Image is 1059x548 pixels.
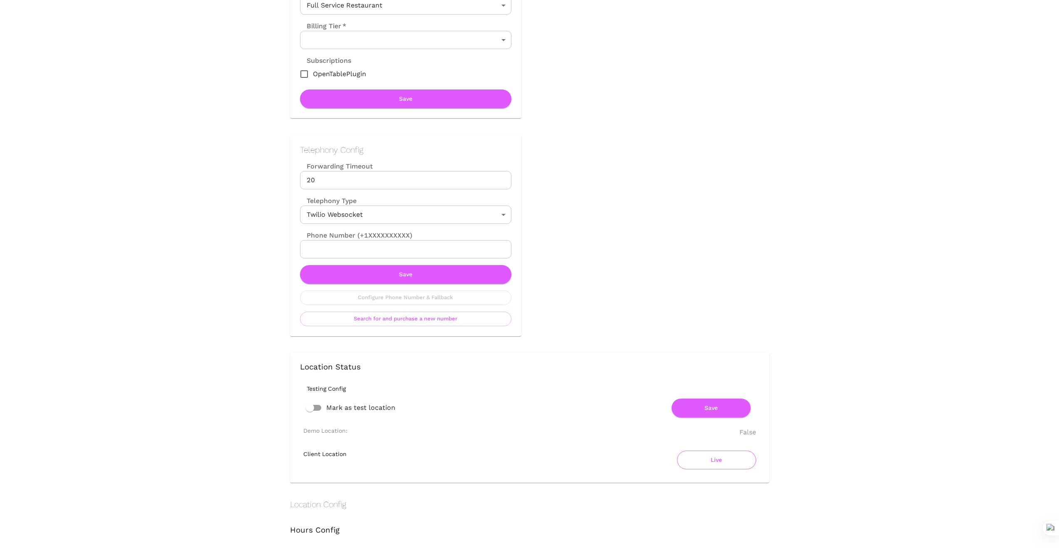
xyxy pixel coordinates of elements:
h6: Testing Config [307,385,766,392]
h3: Location Status [300,363,759,372]
h3: Hours Config [290,526,769,535]
label: Forwarding Timeout [300,161,511,171]
h6: Demo Location: [303,427,347,434]
label: Telephony Type [300,196,357,206]
span: Mark as test location [326,403,395,413]
button: Live [677,451,756,469]
div: False [739,427,756,437]
button: Search for and purchase a new number [300,312,511,326]
button: Save [300,89,511,108]
label: Billing Tier [300,21,346,31]
h2: Location Config [290,499,769,509]
label: Subscriptions [300,56,351,65]
h2: Telephony Config [300,145,511,155]
label: Phone Number (+1XXXXXXXXXX) [300,231,511,240]
h6: Client Location [303,451,347,457]
div: Twilio Websocket [300,206,511,224]
span: OpenTablePlugin [313,69,366,79]
button: Save [300,265,511,284]
button: Save [672,399,751,417]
